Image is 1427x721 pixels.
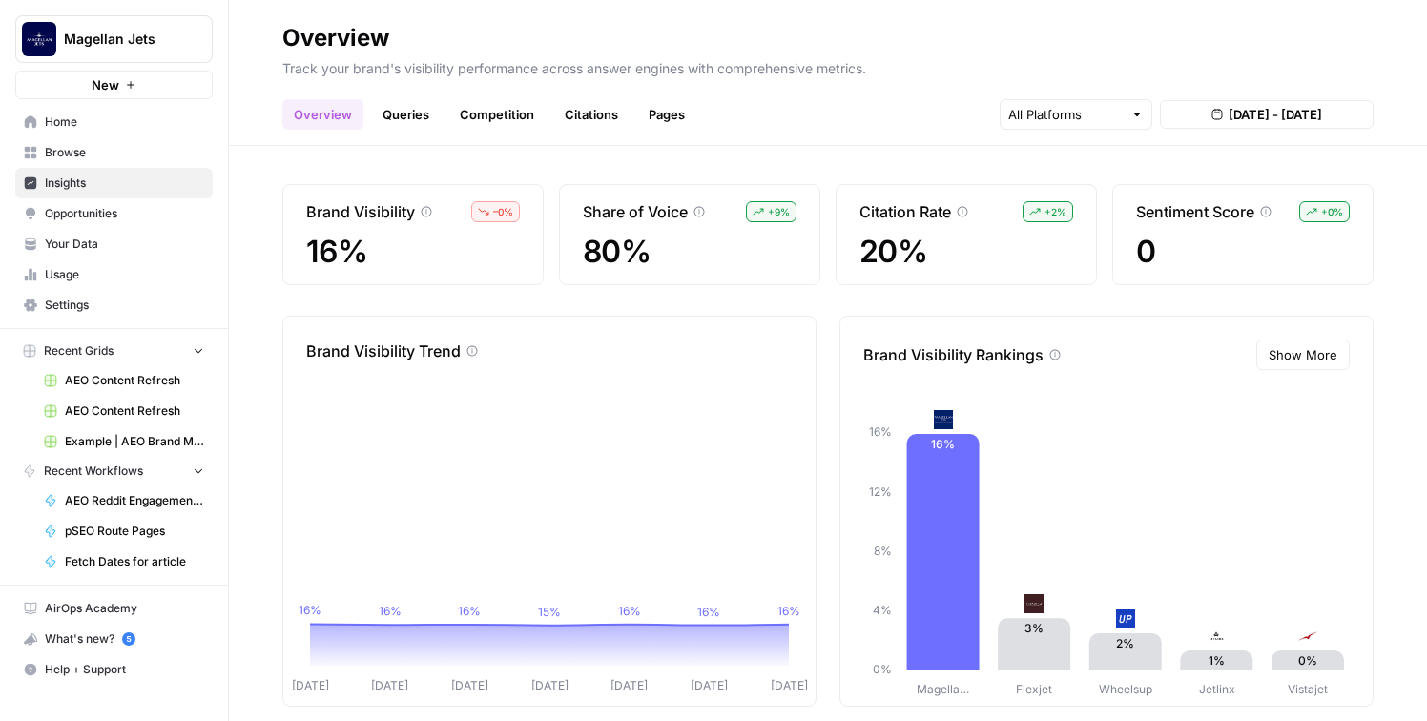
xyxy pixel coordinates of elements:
[777,604,800,618] tspan: 16%
[35,396,213,426] a: AEO Content Refresh
[768,204,790,219] span: + 9 %
[1099,682,1152,696] tspan: Wheelsup
[458,604,481,618] tspan: 16%
[126,634,131,644] text: 5
[122,632,135,646] a: 5
[1288,682,1328,696] tspan: Vistajet
[65,433,204,450] span: Example | AEO Brand Mention Outreach
[371,678,408,692] tspan: [DATE]
[493,204,513,219] span: – 0 %
[45,236,204,253] span: Your Data
[610,678,648,692] tspan: [DATE]
[15,71,213,99] button: New
[44,463,143,480] span: Recent Workflows
[282,23,389,53] div: Overview
[282,99,363,130] a: Overview
[45,205,204,222] span: Opportunities
[64,30,179,49] span: Magellan Jets
[15,624,213,654] button: What's new? 5
[697,605,720,619] tspan: 16%
[65,553,204,570] span: Fetch Dates for article
[92,75,119,94] span: New
[35,365,213,396] a: AEO Content Refresh
[863,343,1044,366] p: Brand Visibility Rankings
[553,99,630,130] a: Citations
[45,144,204,161] span: Browse
[873,662,892,676] tspan: 0%
[299,603,321,617] tspan: 16%
[771,678,808,692] tspan: [DATE]
[1199,682,1235,696] tspan: Jetlinx
[1207,627,1226,646] img: pt6pzr0tnazgpkzh7yd34776ql3l
[45,297,204,314] span: Settings
[1298,627,1317,646] img: 13r37pxhntn08c0i6w82ofphbnpt
[618,604,641,618] tspan: 16%
[538,605,561,619] tspan: 15%
[1160,100,1374,129] button: [DATE] - [DATE]
[1008,105,1123,124] input: All Platforms
[45,175,204,192] span: Insights
[1116,636,1134,650] text: 2%
[874,544,892,558] tspan: 8%
[65,372,204,389] span: AEO Content Refresh
[917,682,969,696] tspan: Magella…
[45,113,204,131] span: Home
[1136,235,1350,269] span: 0
[45,266,204,283] span: Usage
[15,654,213,685] button: Help + Support
[35,546,213,577] a: Fetch Dates for article
[16,625,212,653] div: What's new?
[15,229,213,259] a: Your Data
[15,457,213,485] button: Recent Workflows
[15,168,213,198] a: Insights
[45,661,204,678] span: Help + Support
[859,235,1073,269] span: 20%
[873,603,892,617] tspan: 4%
[1229,105,1322,124] span: [DATE] - [DATE]
[1016,682,1052,696] tspan: Flexjet
[1269,345,1337,364] span: Show More
[637,99,696,130] a: Pages
[65,402,204,420] span: AEO Content Refresh
[1024,621,1044,635] text: 3%
[35,426,213,457] a: Example | AEO Brand Mention Outreach
[15,593,213,624] a: AirOps Academy
[282,53,1374,78] p: Track your brand's visibility performance across answer engines with comprehensive metrics.
[65,523,204,540] span: pSEO Route Pages
[45,600,204,617] span: AirOps Academy
[451,678,488,692] tspan: [DATE]
[869,424,892,439] tspan: 16%
[306,340,461,362] p: Brand Visibility Trend
[1298,653,1317,668] text: 0%
[448,99,546,130] a: Competition
[15,198,213,229] a: Opportunities
[583,235,796,269] span: 80%
[934,410,953,429] img: mwu1mlwpd2hfch39zk74ivg7kn47
[22,22,56,56] img: Magellan Jets Logo
[15,337,213,365] button: Recent Grids
[931,437,955,451] text: 16%
[379,604,402,618] tspan: 16%
[531,678,569,692] tspan: [DATE]
[15,259,213,290] a: Usage
[1116,609,1135,628] img: xlqcxs388ft81bxbulj751dueudh
[859,200,951,223] p: Citation Rate
[15,107,213,137] a: Home
[65,492,204,509] span: AEO Reddit Engagement - Fork
[1024,594,1044,613] img: ikn7glbabjgr3aecqwhngpzj7pyb
[1209,653,1225,668] text: 1%
[306,235,520,269] span: 16%
[1044,204,1066,219] span: + 2 %
[1256,340,1350,370] button: Show More
[371,99,441,130] a: Queries
[15,290,213,320] a: Settings
[35,516,213,546] a: pSEO Route Pages
[1136,200,1254,223] p: Sentiment Score
[15,137,213,168] a: Browse
[583,200,688,223] p: Share of Voice
[691,678,728,692] tspan: [DATE]
[35,485,213,516] a: AEO Reddit Engagement - Fork
[292,678,329,692] tspan: [DATE]
[44,342,114,360] span: Recent Grids
[869,484,892,499] tspan: 12%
